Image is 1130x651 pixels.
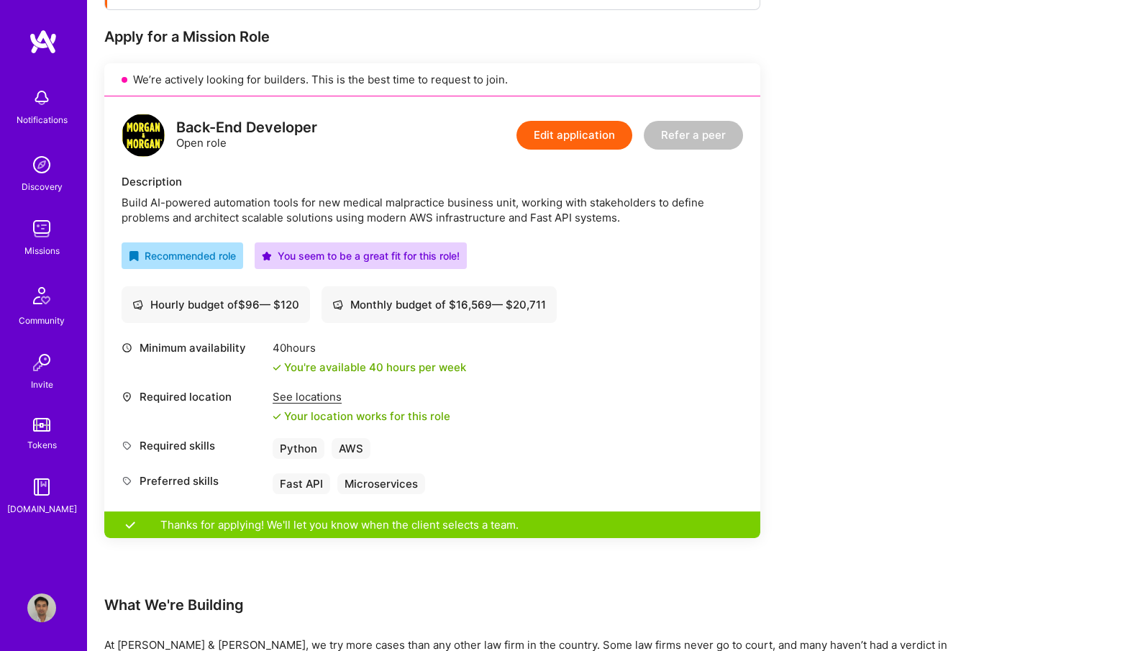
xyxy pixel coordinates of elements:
i: icon Check [273,412,281,421]
div: You're available 40 hours per week [273,360,466,375]
i: icon RecommendedBadge [129,251,139,261]
img: Invite [27,348,56,377]
i: icon Tag [122,475,132,486]
div: Python [273,438,324,459]
div: [DOMAIN_NAME] [7,501,77,516]
i: icon Clock [122,342,132,353]
div: Required skills [122,438,265,453]
div: What We're Building [104,596,967,614]
i: icon Tag [122,440,132,451]
i: icon Cash [332,299,343,310]
button: Edit application [516,121,632,150]
a: User Avatar [24,593,60,622]
div: Preferred skills [122,473,265,488]
div: Apply for a Mission Role [104,27,760,46]
div: Required location [122,389,265,404]
div: Missions [24,243,60,258]
div: See locations [273,389,450,404]
img: bell [27,83,56,112]
img: tokens [33,418,50,432]
div: Tokens [27,437,57,452]
img: logo [122,114,165,157]
div: 40 hours [273,340,466,355]
img: User Avatar [27,593,56,622]
div: Build AI-powered automation tools for new medical malpractice business unit, working with stakeho... [122,195,743,225]
img: Community [24,278,59,313]
div: Description [122,174,743,189]
button: Refer a peer [644,121,743,150]
img: guide book [27,473,56,501]
div: Invite [31,377,53,392]
i: icon Location [122,391,132,402]
div: You seem to be a great fit for this role! [262,248,460,263]
div: AWS [332,438,370,459]
div: Hourly budget of $ 96 — $ 120 [132,297,299,312]
div: Community [19,313,65,328]
img: teamwork [27,214,56,243]
div: Your location works for this role [273,409,450,424]
div: Microservices [337,473,425,494]
div: Notifications [17,112,68,127]
div: Open role [176,120,317,150]
div: Thanks for applying! We'll let you know when the client selects a team. [104,511,760,538]
div: Minimum availability [122,340,265,355]
i: icon Check [273,363,281,372]
div: Back-End Developer [176,120,317,135]
div: Recommended role [129,248,236,263]
div: Monthly budget of $ 16,569 — $ 20,711 [332,297,546,312]
i: icon PurpleStar [262,251,272,261]
img: logo [29,29,58,55]
div: Discovery [22,179,63,194]
div: We’re actively looking for builders. This is the best time to request to join. [104,63,760,96]
i: icon Cash [132,299,143,310]
img: discovery [27,150,56,179]
div: Fast API [273,473,330,494]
